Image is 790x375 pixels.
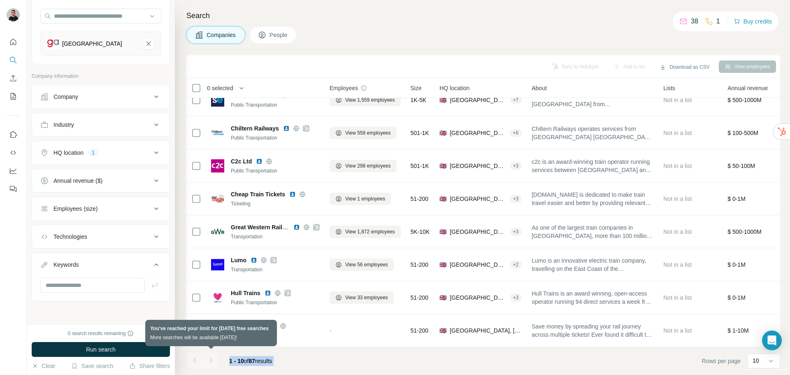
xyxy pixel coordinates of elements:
span: Great Western Railway [231,224,293,231]
div: Transportation [231,266,320,273]
img: Logo of C2c Ltd [211,159,224,172]
img: Logo of Cheap Train Tickets [211,194,224,203]
span: 51-200 [411,261,429,269]
span: 5K-10K [411,228,430,236]
button: Dashboard [7,163,20,178]
span: Not in a list [663,327,692,334]
span: 1 - 10 [229,358,244,364]
span: [GEOGRAPHIC_DATA], [GEOGRAPHIC_DATA], [GEOGRAPHIC_DATA] [450,195,506,203]
span: Size [411,84,422,92]
img: LinkedIn logo [251,257,257,263]
button: View 298 employees [330,160,397,172]
span: Hull Trains is an award winning, open-access operator running 94 direct services a week from [GEO... [532,289,653,306]
p: Company information [32,72,170,80]
span: View 33 employees [345,294,388,301]
button: Use Surfe API [7,145,20,160]
button: View 33 employees [330,291,394,304]
span: Rows per page [702,357,741,365]
span: View 56 employees [345,261,388,268]
img: LinkedIn logo [283,125,290,132]
span: View 1,559 employees [345,96,395,104]
div: Public Transportation [231,134,320,142]
span: 51-200 [411,293,429,302]
button: Annual revenue ($) [32,171,170,191]
div: Public Transportation [231,167,320,175]
div: + 3 [510,162,522,170]
button: Clear [32,362,55,370]
button: Quick start [7,35,20,49]
div: + 3 [510,195,522,203]
div: Ticketing [231,332,320,339]
span: As one of the largest train companies in [GEOGRAPHIC_DATA], more than 100 million customers a yea... [532,224,653,240]
p: 38 [691,16,698,26]
span: 501-1K [411,129,429,137]
span: [GEOGRAPHIC_DATA], [GEOGRAPHIC_DATA], [GEOGRAPHIC_DATA] [450,293,506,302]
span: 0 selected [207,84,233,92]
span: 🇬🇧 [439,129,446,137]
span: Not in a list [663,163,692,169]
span: Lumo [231,256,246,264]
div: Industry [53,121,74,129]
span: $ 0-1M [727,261,746,268]
button: View 56 employees [330,259,394,271]
span: Not in a list [663,294,692,301]
div: + 2 [510,261,522,268]
div: Employees (size) [53,205,98,213]
button: Company [32,87,170,107]
img: Logo of Split Your Ticket [211,324,224,337]
span: [GEOGRAPHIC_DATA], [GEOGRAPHIC_DATA], [GEOGRAPHIC_DATA] [450,162,506,170]
div: Technologies [53,233,87,241]
span: View 558 employees [345,129,391,137]
span: About [532,84,547,92]
button: Enrich CSV [7,71,20,86]
div: Open Intercom Messenger [762,331,782,350]
span: c2c is an award-winning train operator running services between [GEOGRAPHIC_DATA] and [GEOGRAPHIC... [532,158,653,174]
span: [GEOGRAPHIC_DATA] [450,261,506,269]
button: My lists [7,89,20,104]
span: Not in a list [663,130,692,136]
span: Lumo is an innovative electric train company, travelling on the East Coast of the [GEOGRAPHIC_DAT... [532,256,653,273]
img: Logo of Hull Trains [211,291,224,304]
div: Ticketing [231,200,320,207]
span: Not in a list [663,261,692,268]
button: Greater Anglia-remove-button [143,38,154,49]
p: 1 [716,16,720,26]
div: HQ location [53,149,84,157]
span: - [330,327,332,334]
span: 1K-5K [411,96,427,104]
img: LinkedIn logo [293,224,300,231]
button: Download as CSV [654,61,715,73]
div: Company [53,93,78,101]
span: $ 500-1000M [727,97,762,103]
div: Public Transportation [231,299,320,306]
img: Greater Anglia-logo [47,38,59,49]
button: View 1 employees [330,193,391,205]
span: Southeastern runs train services into [GEOGRAPHIC_DATA] from [GEOGRAPHIC_DATA] and [GEOGRAPHIC_DA... [532,92,653,108]
div: 0 search results remaining [68,330,134,337]
span: $ 0-1M [727,196,746,202]
span: C2c Ltd [231,157,252,165]
span: $ 0-1M [727,294,746,301]
button: Employees (size) [32,199,170,219]
span: Companies [207,31,237,39]
span: [GEOGRAPHIC_DATA], [GEOGRAPHIC_DATA]|Southern|[GEOGRAPHIC_DATA] ([GEOGRAPHIC_DATA])|[GEOGRAPHIC_D... [450,129,506,137]
span: 🇬🇧 [439,293,446,302]
div: Keywords [53,261,79,269]
span: Run search [86,345,116,354]
span: of [244,358,249,364]
span: $ 100-500M [727,130,758,136]
img: Avatar [7,8,20,21]
button: View 558 employees [330,127,397,139]
button: View 1,872 employees [330,226,401,238]
img: Logo of Southeastern [211,93,224,107]
span: [GEOGRAPHIC_DATA], [GEOGRAPHIC_DATA], [GEOGRAPHIC_DATA] [450,96,506,104]
span: Not in a list [663,228,692,235]
span: [GEOGRAPHIC_DATA], [GEOGRAPHIC_DATA] [450,326,522,335]
span: Cheap Train Tickets [231,190,285,198]
span: View 1 employees [345,195,385,203]
span: 🇬🇧 [439,162,446,170]
div: Annual revenue ($) [53,177,102,185]
img: Logo of Chiltern Railways [211,126,224,140]
button: Buy credits [734,16,772,27]
span: People [270,31,288,39]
